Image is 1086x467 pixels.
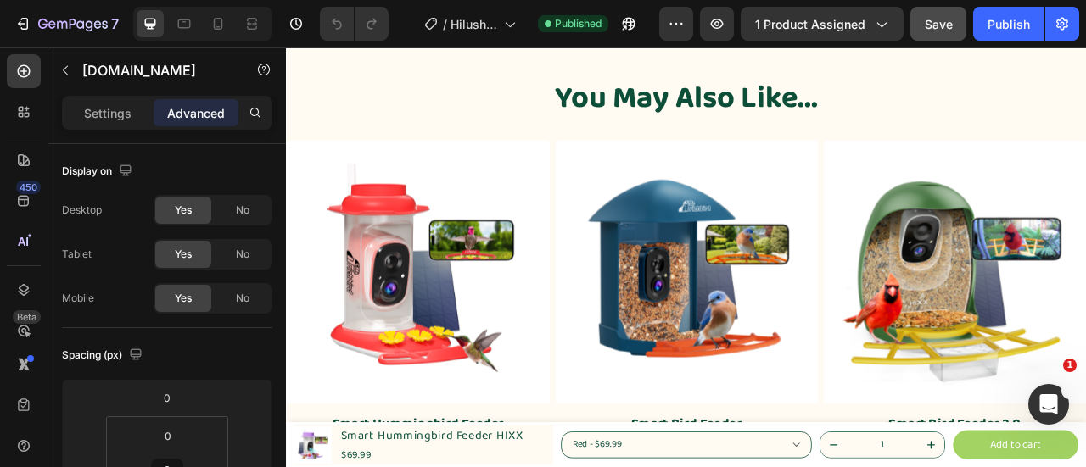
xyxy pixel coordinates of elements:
span: No [236,203,249,218]
span: Published [555,16,602,31]
span: No [236,291,249,306]
p: Judge.me [82,60,227,81]
p: 7 [111,14,119,34]
p: Advanced [167,104,225,122]
button: 1 product assigned [741,7,904,41]
span: 1 [1063,359,1077,372]
span: / [443,15,447,33]
div: Publish [988,15,1030,33]
input: 0 [150,385,184,410]
p: Settings [84,104,132,122]
span: Save [925,17,953,31]
div: Desktop [62,203,102,218]
span: No [236,247,249,262]
span: Yes [175,203,192,218]
div: Spacing (px) [62,344,146,367]
button: Save [910,7,966,41]
iframe: Intercom live chat [1028,384,1069,425]
button: 7 [7,7,126,41]
a: Smart Bird Feeder [342,118,677,453]
span: Hilush Page - [DATE] 17:11:25 [451,15,497,33]
div: 450 [16,181,41,194]
a: Smart Bird Feeder 2.0 [683,118,1018,453]
span: 1 product assigned [755,15,865,33]
input: 0px [151,423,185,448]
div: Mobile [62,291,94,306]
button: Publish [973,7,1044,41]
div: Display on [62,160,136,183]
span: Yes [175,291,192,306]
div: Undo/Redo [320,7,389,41]
iframe: Design area [286,47,1086,467]
div: Tablet [62,247,92,262]
div: Beta [13,310,41,324]
span: Yes [175,247,192,262]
